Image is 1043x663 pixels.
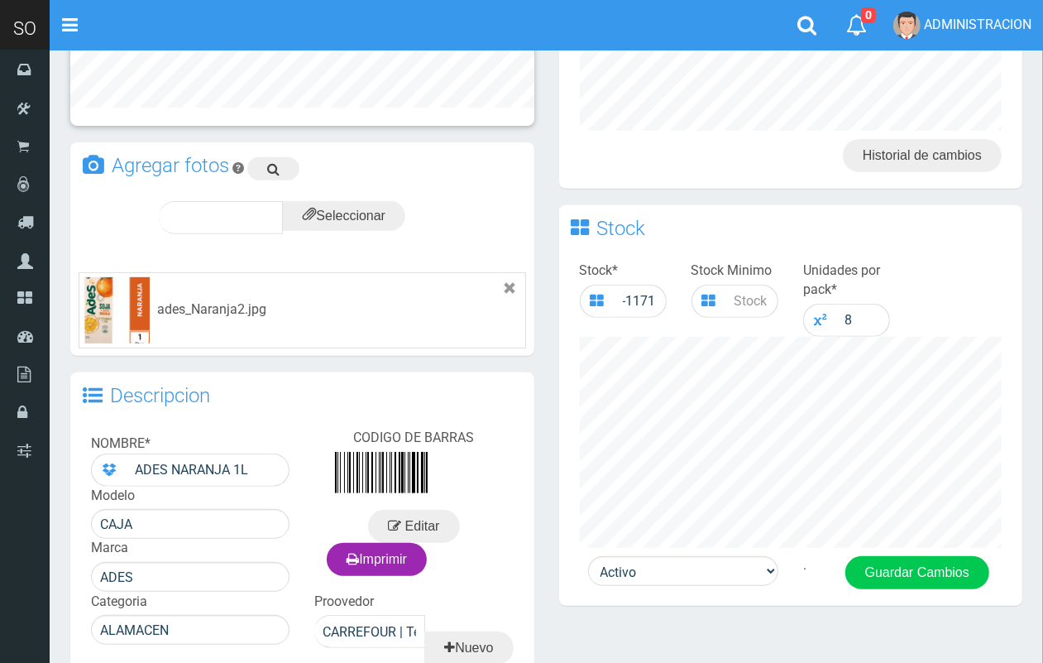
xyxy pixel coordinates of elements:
[726,285,778,318] input: Stock minimo...
[91,593,147,612] label: Categoria
[112,156,229,175] h3: Agregar fotos
[368,510,459,543] a: Editar
[91,429,151,454] label: NOMBRE
[84,277,150,344] img: ades_Naranja2.jpg
[314,615,425,648] input: Escribe nombre...
[597,219,646,238] h3: Stock
[314,593,374,612] label: Proovedor
[91,509,289,539] input: Escribe modelo...
[247,157,299,180] a: Buscar imagen en google
[157,300,266,319] div: ades_Naranja2.jpg
[893,12,921,39] img: User Image
[327,543,427,576] a: Imprimir
[803,262,890,300] label: Unidades por pack
[353,429,474,448] label: CODIGO DE BARRAS
[127,454,289,487] input: Escribe el Nombre del producto...
[691,262,773,281] label: Stock Minimo
[861,7,876,23] span: 0
[843,139,1002,172] a: Historial de cambios
[91,562,289,592] input: Escribe modelo...
[845,556,989,589] button: Guardar Cambios
[924,17,1031,32] span: ADMINISTRACION
[405,519,440,533] span: Editar
[110,386,210,406] h3: Descripcion
[303,209,385,223] span: Seleccionar
[803,557,806,573] span: .
[836,304,890,337] input: 1
[580,262,619,281] label: Stock
[91,487,135,506] label: Modelo
[91,539,128,558] label: Marca
[91,615,289,645] input: Escribe nombre...
[615,285,667,318] input: Stock total...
